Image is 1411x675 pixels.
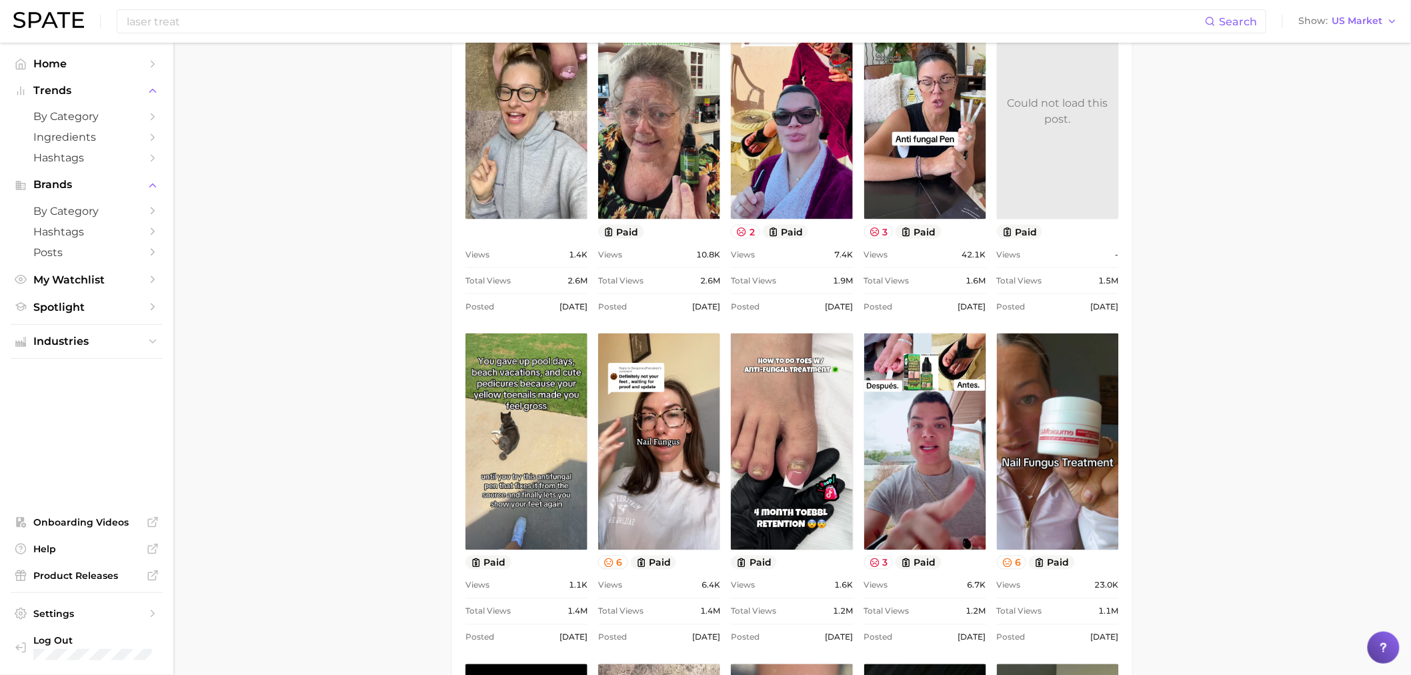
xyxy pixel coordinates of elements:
[864,630,893,646] span: Posted
[33,516,140,528] span: Onboarding Videos
[598,630,627,646] span: Posted
[1299,17,1328,25] span: Show
[731,225,760,239] button: 2
[1220,15,1258,28] span: Search
[701,578,720,594] span: 6.4k
[465,247,489,263] span: Views
[997,556,1027,570] button: 6
[864,556,894,570] button: 3
[33,273,140,286] span: My Watchlist
[731,604,776,620] span: Total Views
[33,608,140,620] span: Settings
[11,331,163,352] button: Industries
[968,578,986,594] span: 6.7k
[33,151,140,164] span: Hashtags
[598,578,622,594] span: Views
[731,299,760,315] span: Posted
[33,131,140,143] span: Ingredients
[11,81,163,101] button: Trends
[13,12,84,28] img: SPATE
[1099,273,1119,289] span: 1.5m
[997,578,1021,594] span: Views
[834,604,854,620] span: 1.2m
[598,225,644,239] button: paid
[731,556,777,570] button: paid
[33,634,213,646] span: Log Out
[567,273,587,289] span: 2.6m
[33,110,140,123] span: by Category
[997,95,1119,127] div: Could not load this post.
[569,578,587,594] span: 1.1k
[559,630,587,646] span: [DATE]
[692,630,720,646] span: [DATE]
[763,225,809,239] button: paid
[835,578,854,594] span: 1.6k
[864,578,888,594] span: Views
[1091,299,1119,315] span: [DATE]
[465,578,489,594] span: Views
[692,299,720,315] span: [DATE]
[731,273,776,289] span: Total Views
[569,247,587,263] span: 1.4k
[731,247,755,263] span: Views
[598,273,643,289] span: Total Views
[598,556,628,570] button: 6
[1116,247,1119,263] span: -
[696,247,720,263] span: 10.8k
[835,247,854,263] span: 7.4k
[631,556,677,570] button: paid
[465,630,494,646] span: Posted
[11,297,163,317] a: Spotlight
[11,630,163,664] a: Log out. Currently logged in with e-mail lauren.alexander@emersongroup.com.
[864,273,910,289] span: Total Views
[700,273,720,289] span: 2.6m
[11,604,163,624] a: Settings
[11,269,163,290] a: My Watchlist
[11,221,163,242] a: Hashtags
[465,299,494,315] span: Posted
[11,175,163,195] button: Brands
[1029,556,1075,570] button: paid
[731,578,755,594] span: Views
[997,273,1042,289] span: Total Views
[864,225,894,239] button: 3
[997,630,1026,646] span: Posted
[598,247,622,263] span: Views
[1091,630,1119,646] span: [DATE]
[958,299,986,315] span: [DATE]
[465,273,511,289] span: Total Views
[33,85,140,97] span: Trends
[11,539,163,559] a: Help
[11,53,163,74] a: Home
[1095,578,1119,594] span: 23.0k
[864,247,888,263] span: Views
[33,205,140,217] span: by Category
[11,512,163,532] a: Onboarding Videos
[997,247,1021,263] span: Views
[958,630,986,646] span: [DATE]
[567,604,587,620] span: 1.4m
[864,604,910,620] span: Total Views
[559,299,587,315] span: [DATE]
[731,630,760,646] span: Posted
[966,604,986,620] span: 1.2m
[465,556,511,570] button: paid
[966,273,986,289] span: 1.6m
[997,604,1042,620] span: Total Views
[33,225,140,238] span: Hashtags
[125,10,1205,33] input: Search here for a brand, industry, or ingredient
[997,225,1043,239] button: paid
[1099,604,1119,620] span: 1.1m
[864,299,893,315] span: Posted
[834,273,854,289] span: 1.9m
[11,147,163,168] a: Hashtags
[33,179,140,191] span: Brands
[33,246,140,259] span: Posts
[11,201,163,221] a: by Category
[33,301,140,313] span: Spotlight
[11,242,163,263] a: Posts
[598,604,643,620] span: Total Views
[700,604,720,620] span: 1.4m
[598,299,627,315] span: Posted
[997,299,1026,315] span: Posted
